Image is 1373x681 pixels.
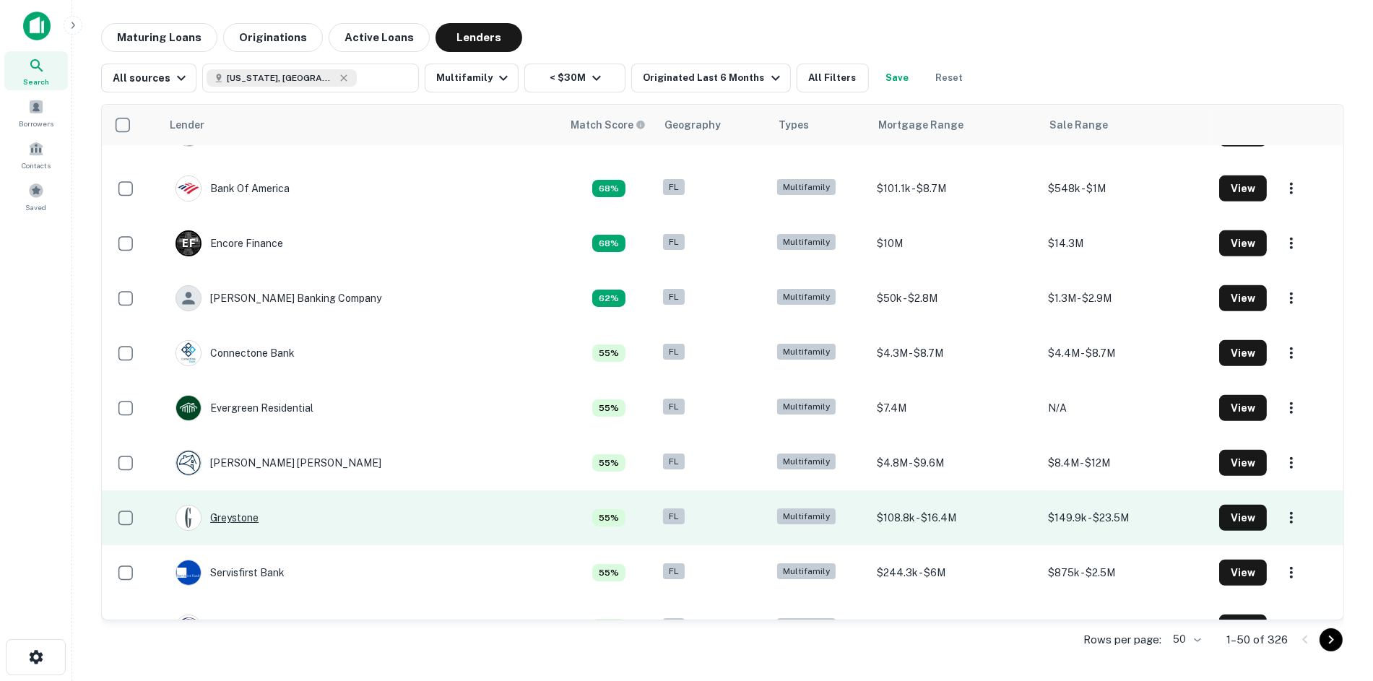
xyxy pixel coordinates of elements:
button: All sources [101,64,196,92]
div: Multifamily [777,289,836,305]
div: Capitalize uses an advanced AI algorithm to match your search with the best lender. The match sco... [592,290,625,307]
div: Capitalize uses an advanced AI algorithm to match your search with the best lender. The match sco... [592,344,625,362]
div: [PERSON_NAME] Banking Company [176,285,381,311]
div: Mortgage Range [879,116,964,134]
a: Search [4,51,68,90]
td: $875k - $2.5M [1041,545,1212,600]
button: Lenders [436,23,522,52]
div: Originated Last 6 Months [643,69,784,87]
td: $14.3M [1041,216,1212,271]
img: picture [176,396,201,420]
a: Contacts [4,135,68,174]
div: FL [663,508,685,525]
div: Capitalize uses an advanced AI algorithm to match your search with the best lender. The match sco... [571,117,646,133]
div: Encore Finance [176,230,283,256]
th: Types [770,105,870,145]
div: Capitalize uses an advanced AI algorithm to match your search with the best lender. The match sco... [592,180,625,197]
th: Lender [161,105,562,145]
div: FL [663,563,685,580]
div: Multifamily [777,399,836,415]
td: $244.3k - $6M [870,545,1041,600]
button: View [1219,560,1267,586]
p: Rows per page: [1083,631,1161,649]
div: Chat Widget [1301,565,1373,635]
button: Originated Last 6 Months [631,64,790,92]
div: Capitalize uses an advanced AI algorithm to match your search with the best lender. The match sco... [592,454,625,472]
div: FL [663,618,685,635]
td: $7.4M [870,381,1041,435]
button: View [1219,505,1267,531]
button: Multifamily [425,64,519,92]
div: Capitalize uses an advanced AI algorithm to match your search with the best lender. The match sco... [592,619,625,636]
td: $1.3M - $2.9M [1041,271,1212,326]
button: Reset [927,64,973,92]
button: Maturing Loans [101,23,217,52]
div: Capitalize uses an advanced AI algorithm to match your search with the best lender. The match sco... [592,235,625,252]
div: Capitalize uses an advanced AI algorithm to match your search with the best lender. The match sco... [592,564,625,581]
td: $108.8k - $16.4M [870,490,1041,545]
img: picture [176,176,201,201]
img: picture [176,615,201,640]
img: picture [176,451,201,475]
div: FL [663,454,685,470]
span: [US_STATE], [GEOGRAPHIC_DATA] [227,71,335,84]
div: FL [663,289,685,305]
td: $50k - $2.8M [870,271,1041,326]
button: Save your search to get updates of matches that match your search criteria. [875,64,921,92]
div: Sale Range [1049,116,1108,134]
button: View [1219,340,1267,366]
h6: Match Score [571,117,643,133]
img: picture [176,341,201,365]
button: Active Loans [329,23,430,52]
td: N/A [1041,381,1212,435]
th: Capitalize uses an advanced AI algorithm to match your search with the best lender. The match sco... [562,105,656,145]
div: FL [663,179,685,196]
img: picture [176,560,201,585]
button: Originations [223,23,323,52]
button: View [1219,395,1267,421]
div: Capitalize uses an advanced AI algorithm to match your search with the best lender. The match sco... [592,399,625,417]
div: Connectone Bank [176,340,295,366]
button: View [1219,175,1267,201]
button: All Filters [797,64,869,92]
span: Search [23,76,49,87]
button: View [1219,615,1267,641]
div: U.s. Century Bank [176,615,295,641]
td: $4.4M - $8.7M [1041,326,1212,381]
span: Contacts [22,160,51,171]
td: $1.4M - $6.1M [1041,600,1212,655]
td: $548k - $1M [1041,161,1212,216]
img: capitalize-icon.png [23,12,51,40]
div: Multifamily [777,344,836,360]
div: Multifamily [777,563,836,580]
div: Capitalize uses an advanced AI algorithm to match your search with the best lender. The match sco... [592,509,625,526]
div: FL [663,399,685,415]
div: Multifamily [777,618,836,635]
div: [PERSON_NAME] [PERSON_NAME] [176,450,381,476]
button: < $30M [524,64,625,92]
div: 50 [1167,629,1203,650]
button: View [1219,230,1267,256]
div: Geography [664,116,721,134]
div: Types [779,116,809,134]
div: FL [663,344,685,360]
div: Bank Of America [176,175,290,201]
div: Servisfirst Bank [176,560,285,586]
div: Greystone [176,505,259,531]
td: $4.8M - $9.6M [870,435,1041,490]
span: Borrowers [19,118,53,129]
td: $101.1k - $8.7M [870,161,1041,216]
td: $10M [870,216,1041,271]
td: $8.4M - $12M [1041,435,1212,490]
div: Evergreen Residential [176,395,313,421]
div: All sources [113,69,190,87]
button: View [1219,285,1267,311]
th: Geography [656,105,770,145]
div: Multifamily [777,454,836,470]
img: picture [176,506,201,530]
a: Borrowers [4,93,68,132]
div: FL [663,234,685,251]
